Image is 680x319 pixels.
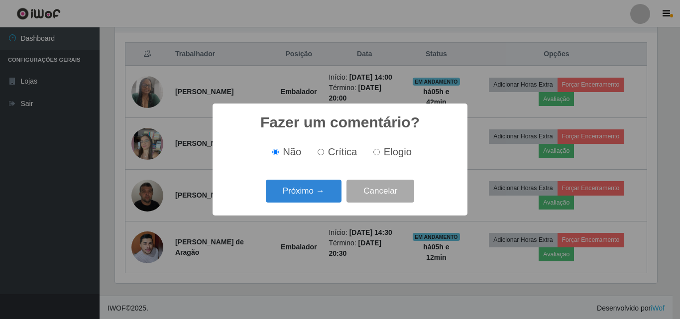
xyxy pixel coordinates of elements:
[260,113,420,131] h2: Fazer um comentário?
[346,180,414,203] button: Cancelar
[373,149,380,155] input: Elogio
[328,146,357,157] span: Crítica
[318,149,324,155] input: Crítica
[266,180,341,203] button: Próximo →
[384,146,412,157] span: Elogio
[272,149,279,155] input: Não
[283,146,301,157] span: Não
